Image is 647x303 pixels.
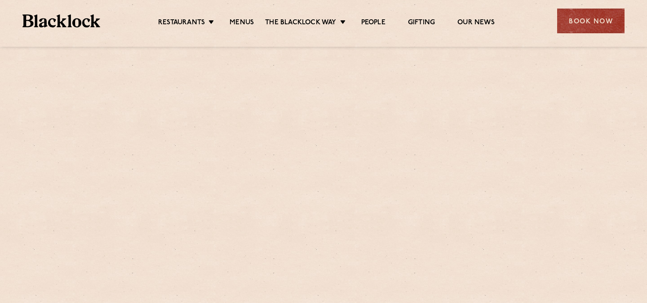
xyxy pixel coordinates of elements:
a: Our News [457,18,495,28]
a: Restaurants [158,18,205,28]
a: The Blacklock Way [265,18,336,28]
img: BL_Textured_Logo-footer-cropped.svg [22,14,100,27]
a: Gifting [408,18,435,28]
a: People [361,18,386,28]
a: Menus [230,18,254,28]
div: Book Now [557,9,625,33]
